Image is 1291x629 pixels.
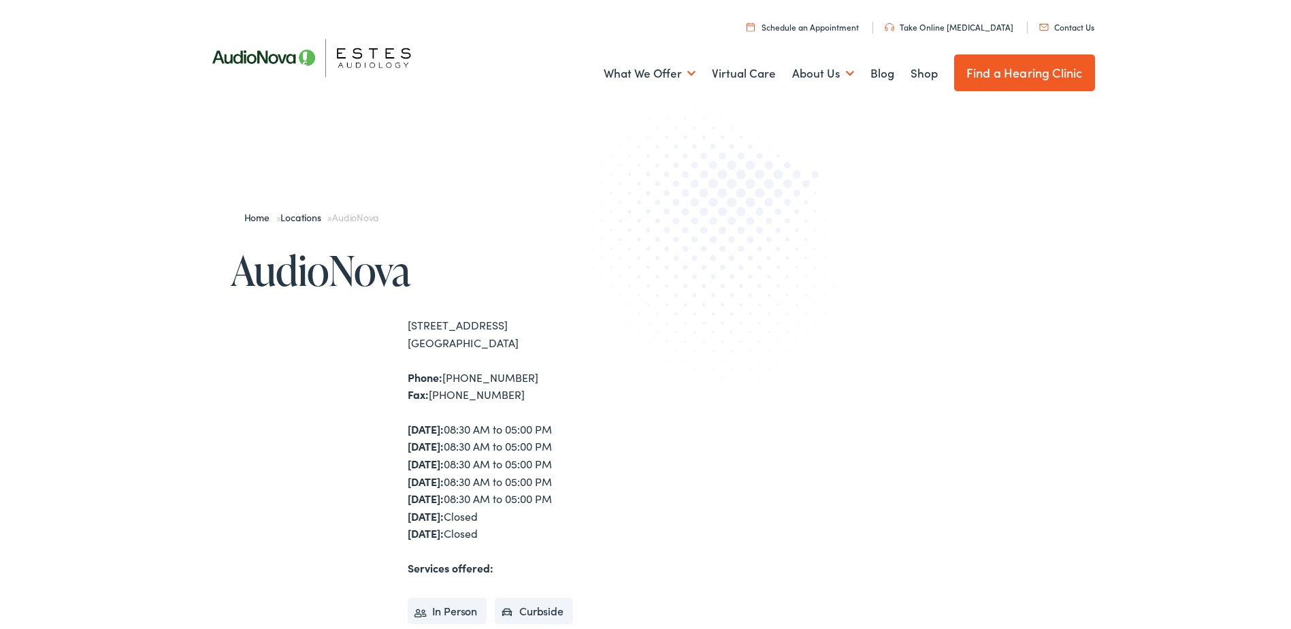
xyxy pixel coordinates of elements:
strong: [DATE]: [408,491,444,506]
img: utility icon [747,22,755,31]
li: In Person [408,598,487,625]
div: [PHONE_NUMBER] [PHONE_NUMBER] [408,369,646,404]
strong: Fax: [408,387,429,402]
a: Find a Hearing Clinic [954,54,1095,91]
strong: Services offered: [408,560,493,575]
strong: [DATE]: [408,456,444,471]
strong: [DATE]: [408,474,444,489]
div: [STREET_ADDRESS] [GEOGRAPHIC_DATA] [408,317,646,351]
a: Schedule an Appointment [747,21,859,33]
li: Curbside [495,598,573,625]
a: Locations [280,210,327,224]
strong: [DATE]: [408,526,444,541]
img: utility icon [1039,24,1049,31]
a: Shop [911,48,938,99]
a: What We Offer [604,48,696,99]
strong: Phone: [408,370,442,385]
a: Blog [870,48,894,99]
a: About Us [792,48,854,99]
strong: [DATE]: [408,421,444,436]
a: Contact Us [1039,21,1094,33]
div: 08:30 AM to 05:00 PM 08:30 AM to 05:00 PM 08:30 AM to 05:00 PM 08:30 AM to 05:00 PM 08:30 AM to 0... [408,421,646,543]
img: utility icon [885,23,894,31]
span: » » [244,210,379,224]
a: Home [244,210,276,224]
strong: [DATE]: [408,509,444,523]
a: Virtual Care [712,48,776,99]
strong: [DATE]: [408,438,444,453]
h1: AudioNova [231,248,646,293]
span: AudioNova [332,210,378,224]
a: Take Online [MEDICAL_DATA] [885,21,1013,33]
